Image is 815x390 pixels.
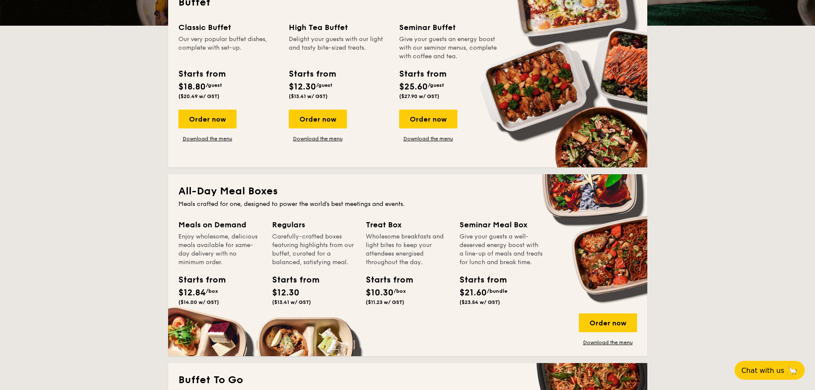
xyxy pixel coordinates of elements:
[316,82,332,88] span: /guest
[487,288,507,294] span: /bundle
[178,35,279,61] div: Our very popular buffet dishes, complete with set-up.
[366,299,404,305] span: ($11.23 w/ GST)
[459,299,500,305] span: ($23.54 w/ GST)
[178,288,206,298] span: $12.84
[178,185,637,198] h2: All-Day Meal Boxes
[394,288,406,294] span: /box
[289,93,328,99] span: ($13.41 w/ GST)
[272,232,356,267] div: Carefully-crafted boxes featuring highlights from our buffet, curated for a balanced, satisfying ...
[289,21,389,33] div: High Tea Buffet
[272,299,311,305] span: ($13.41 w/ GST)
[366,274,404,286] div: Starts from
[272,288,299,298] span: $12.30
[289,35,389,61] div: Delight your guests with our light and tasty bite-sized treats.
[366,219,449,231] div: Treat Box
[459,274,498,286] div: Starts from
[459,219,543,231] div: Seminar Meal Box
[289,82,316,92] span: $12.30
[178,274,217,286] div: Starts from
[366,288,394,298] span: $10.30
[399,68,446,80] div: Starts from
[272,219,356,231] div: Regulars
[289,68,335,80] div: Starts from
[178,93,219,99] span: ($20.49 w/ GST)
[289,135,347,142] a: Download the menu
[272,274,311,286] div: Starts from
[178,219,262,231] div: Meals on Demand
[178,21,279,33] div: Classic Buffet
[178,299,219,305] span: ($14.00 w/ GST)
[399,35,499,61] div: Give your guests an energy boost with our seminar menus, complete with coffee and tea.
[206,288,218,294] span: /box
[178,135,237,142] a: Download the menu
[178,232,262,267] div: Enjoy wholesome, delicious meals available for same-day delivery with no minimum order.
[459,232,543,267] div: Give your guests a well-deserved energy boost with a line-up of meals and treats for lunch and br...
[178,82,206,92] span: $18.80
[788,366,798,375] span: 🦙
[399,135,457,142] a: Download the menu
[366,232,449,267] div: Wholesome breakfasts and light bites to keep your attendees energised throughout the day.
[459,288,487,298] span: $21.60
[399,21,499,33] div: Seminar Buffet
[735,361,805,380] button: Chat with us🦙
[178,68,225,80] div: Starts from
[399,93,439,99] span: ($27.90 w/ GST)
[178,200,637,208] div: Meals crafted for one, designed to power the world's best meetings and events.
[178,110,237,128] div: Order now
[178,373,637,387] h2: Buffet To Go
[206,82,222,88] span: /guest
[428,82,444,88] span: /guest
[579,313,637,332] div: Order now
[741,366,784,375] span: Chat with us
[399,110,457,128] div: Order now
[289,110,347,128] div: Order now
[579,339,637,346] a: Download the menu
[399,82,428,92] span: $25.60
